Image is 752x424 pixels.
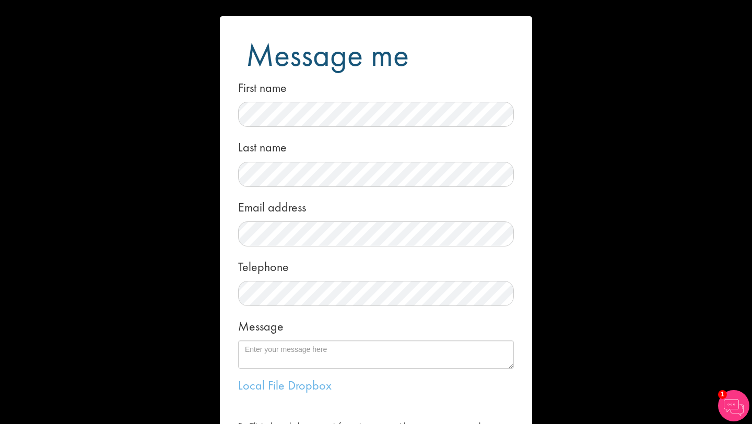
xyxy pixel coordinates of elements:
img: Chatbot [718,390,749,421]
label: Telephone [238,254,289,276]
span: 1 [718,390,727,399]
label: Message [238,314,284,335]
a: Local File [238,377,285,393]
label: Last name [238,135,287,156]
a: Dropbox [288,377,332,393]
label: Email address [238,195,306,216]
